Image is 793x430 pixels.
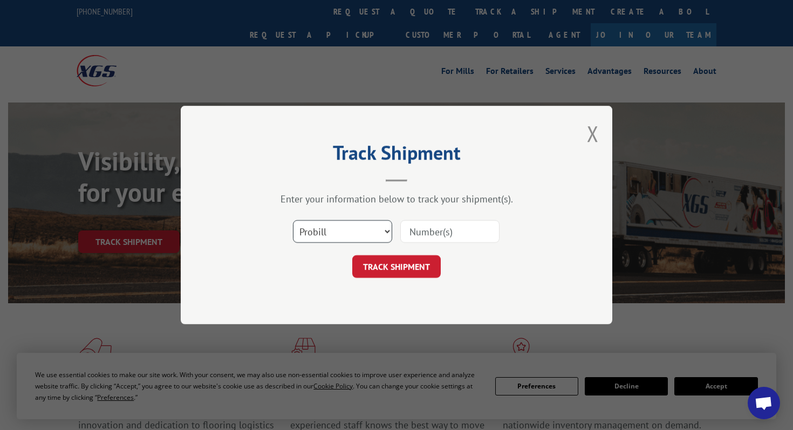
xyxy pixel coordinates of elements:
div: Enter your information below to track your shipment(s). [235,193,558,205]
h2: Track Shipment [235,145,558,166]
div: Open chat [748,387,780,419]
input: Number(s) [400,220,500,243]
button: Close modal [587,119,599,148]
button: TRACK SHIPMENT [352,255,441,278]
